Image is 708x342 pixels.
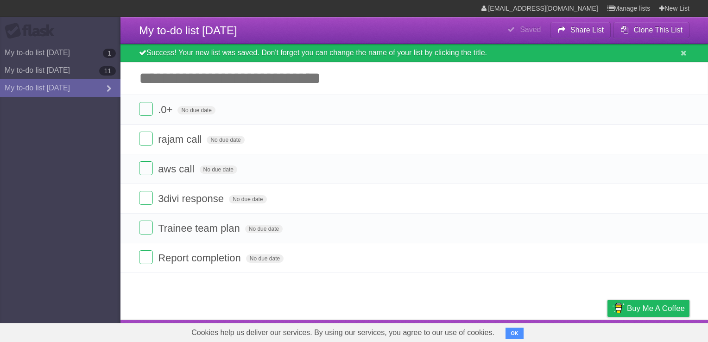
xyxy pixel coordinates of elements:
[245,225,283,233] span: No due date
[207,136,244,144] span: No due date
[200,165,237,174] span: No due date
[5,23,60,39] div: Flask
[158,163,196,175] span: aws call
[484,322,504,340] a: About
[158,104,175,115] span: .0+
[120,44,708,62] div: Success! Your new list was saved. Don't forget you can change the name of your list by clicking t...
[506,328,524,339] button: OK
[520,25,541,33] b: Saved
[139,24,237,37] span: My to-do list [DATE]
[229,195,266,203] span: No due date
[627,300,685,317] span: Buy me a coffee
[158,222,242,234] span: Trainee team plan
[139,102,153,116] label: Done
[515,322,552,340] a: Developers
[246,254,284,263] span: No due date
[177,106,215,114] span: No due date
[182,323,504,342] span: Cookies help us deliver our services. By using our services, you agree to our use of cookies.
[612,300,625,316] img: Buy me a coffee
[139,191,153,205] label: Done
[595,322,619,340] a: Privacy
[139,221,153,234] label: Done
[613,22,689,38] button: Clone This List
[158,133,204,145] span: rajam call
[139,132,153,146] label: Done
[158,193,226,204] span: 3divi response
[158,252,243,264] span: Report completion
[139,161,153,175] label: Done
[103,49,116,58] b: 1
[550,22,611,38] button: Share List
[139,250,153,264] label: Done
[564,322,584,340] a: Terms
[633,26,683,34] b: Clone This List
[570,26,604,34] b: Share List
[99,66,116,76] b: 11
[631,322,689,340] a: Suggest a feature
[607,300,689,317] a: Buy me a coffee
